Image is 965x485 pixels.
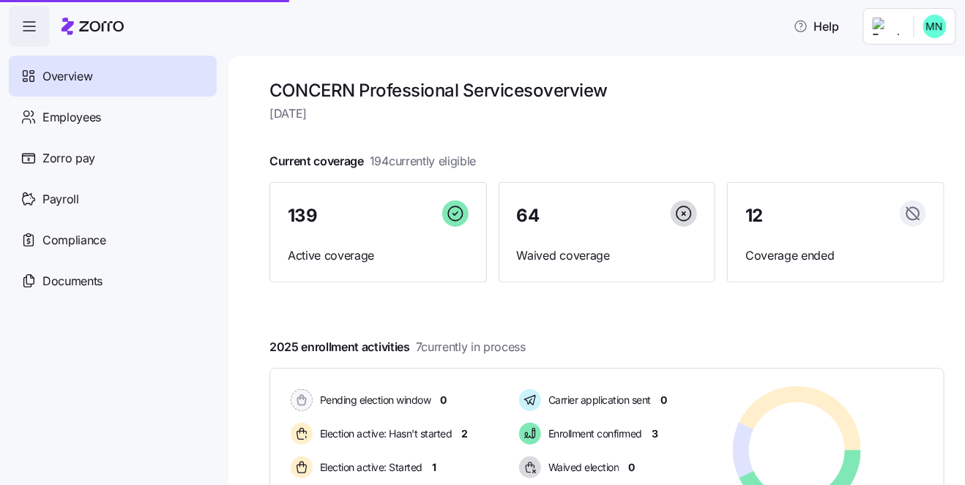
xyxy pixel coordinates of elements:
[42,108,101,127] span: Employees
[269,338,526,356] span: 2025 enrollment activities
[794,18,840,35] span: Help
[745,207,763,225] span: 12
[370,152,476,170] span: 194 currently eligible
[544,460,619,475] span: Waived election
[441,393,447,407] span: 0
[416,338,526,356] span: 7 currently in process
[42,67,92,86] span: Overview
[9,97,217,138] a: Employees
[42,272,103,290] span: Documents
[517,207,540,225] span: 64
[517,247,698,265] span: Waived coverage
[923,15,947,38] img: b0ee0d05d7ad5b312d7e0d752ccfd4ca
[9,219,217,260] a: Compliance
[9,260,217,301] a: Documents
[628,460,635,475] span: 0
[873,18,902,35] img: Employer logo
[269,152,476,170] span: Current coverage
[316,393,431,407] span: Pending election window
[9,138,217,178] a: Zorro pay
[660,393,667,407] span: 0
[9,178,217,219] a: Payroll
[652,426,658,441] span: 3
[782,12,852,41] button: Help
[42,149,95,168] span: Zorro pay
[42,190,79,208] span: Payroll
[288,247,469,265] span: Active coverage
[9,56,217,97] a: Overview
[432,460,436,475] span: 1
[269,105,944,123] span: [DATE]
[544,393,651,407] span: Carrier application sent
[42,231,106,249] span: Compliance
[316,426,452,441] span: Election active: Hasn't started
[269,79,944,102] h1: CONCERN Professional Services overview
[288,207,318,225] span: 139
[316,460,422,475] span: Election active: Started
[462,426,469,441] span: 2
[745,247,926,265] span: Coverage ended
[544,426,642,441] span: Enrollment confirmed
